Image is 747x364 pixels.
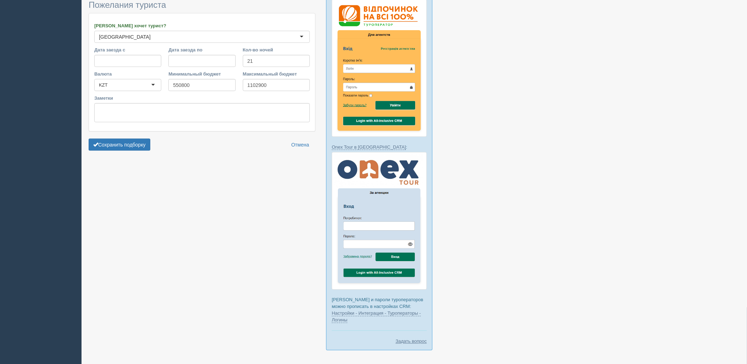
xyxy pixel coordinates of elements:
a: Отмена [287,139,314,151]
label: Дата заезда с [94,46,161,53]
div: KZT [99,82,108,89]
input: 7-10 или 7,10,14 [243,55,310,67]
label: Максимальный бюджет [243,71,310,77]
a: Задать вопрос [396,338,427,345]
label: Валюта [94,71,161,77]
a: Настройки - Интеграция - Туроператоры - Логины [332,311,421,323]
p: : [332,144,427,150]
label: [PERSON_NAME] хочет турист? [94,22,310,29]
label: Минимальный бюджет [168,71,235,77]
a: Onex Tour в [GEOGRAPHIC_DATA] [332,144,406,150]
p: [PERSON_NAME] и пароли туроператоров можно прописать в настройках CRM: [332,297,427,324]
div: [GEOGRAPHIC_DATA] [99,33,151,40]
label: Дата заезда по [168,46,235,53]
label: Заметки [94,95,310,101]
label: Кол-во ночей [243,46,310,53]
button: Сохранить подборку [89,139,150,151]
img: onex-tour-%D0%BB%D0%BE%D0%B3%D0%B8%D0%BD-%D1%87%D0%B5%D1%80%D0%B5%D0%B7-%D1%81%D1%80%D0%BC-%D0%B4... [332,152,427,290]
